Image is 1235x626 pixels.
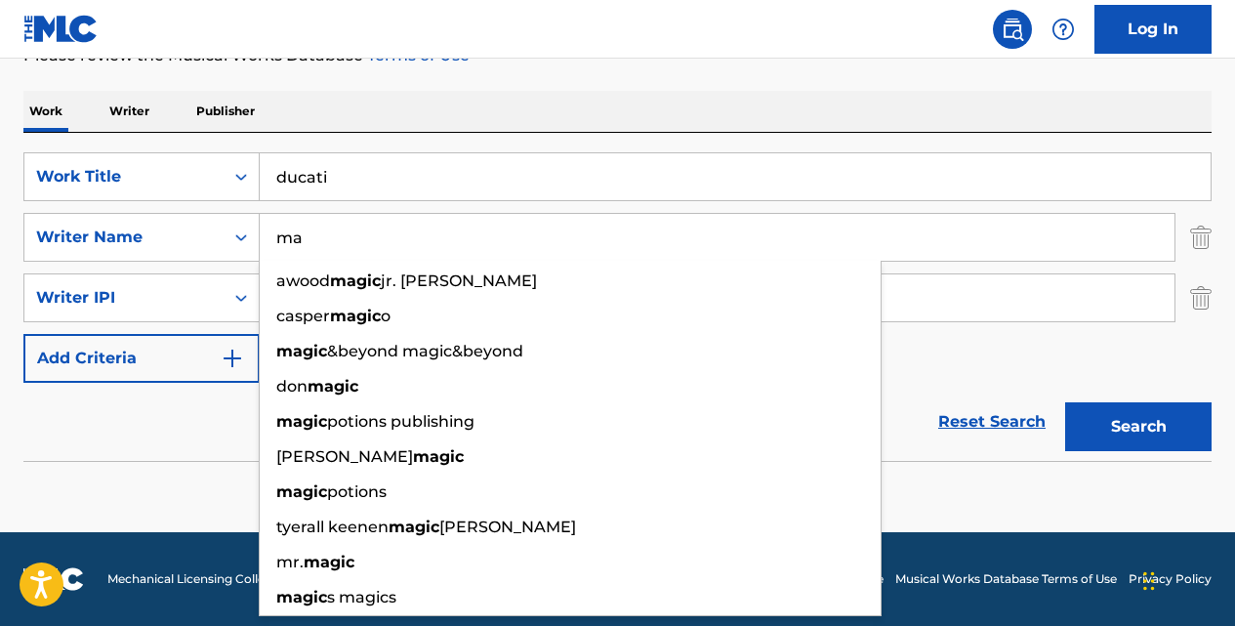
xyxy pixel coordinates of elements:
[330,271,381,290] strong: magic
[36,226,212,249] div: Writer Name
[221,347,244,370] img: 9d2ae6d4665cec9f34b9.svg
[1044,10,1083,49] div: Help
[190,91,261,132] p: Publisher
[276,307,330,325] span: casper
[276,553,304,571] span: mr.
[327,412,474,431] span: potions publishing
[327,342,523,360] span: &beyond magic&beyond
[103,91,155,132] p: Writer
[413,447,464,466] strong: magic
[23,567,84,591] img: logo
[1094,5,1212,54] a: Log In
[381,271,537,290] span: jr. [PERSON_NAME]
[1001,18,1024,41] img: search
[36,165,212,188] div: Work Title
[1129,570,1212,588] a: Privacy Policy
[276,342,327,360] strong: magic
[1143,552,1155,610] div: Drag
[304,553,354,571] strong: magic
[276,588,327,606] strong: magic
[439,518,576,536] span: [PERSON_NAME]
[1190,213,1212,262] img: Delete Criterion
[276,377,308,396] span: don
[389,518,439,536] strong: magic
[327,482,387,501] span: potions
[381,307,391,325] span: o
[23,15,99,43] img: MLC Logo
[276,447,413,466] span: [PERSON_NAME]
[1190,273,1212,322] img: Delete Criterion
[23,334,260,383] button: Add Criteria
[1137,532,1235,626] iframe: Chat Widget
[276,482,327,501] strong: magic
[327,588,396,606] span: s magics
[993,10,1032,49] a: Public Search
[23,152,1212,461] form: Search Form
[895,570,1117,588] a: Musical Works Database Terms of Use
[276,412,327,431] strong: magic
[36,286,212,310] div: Writer IPI
[330,307,381,325] strong: magic
[107,570,334,588] span: Mechanical Licensing Collective © 2025
[1065,402,1212,451] button: Search
[928,400,1055,443] a: Reset Search
[1051,18,1075,41] img: help
[308,377,358,396] strong: magic
[23,91,68,132] p: Work
[276,271,330,290] span: awood
[276,518,389,536] span: tyerall keenen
